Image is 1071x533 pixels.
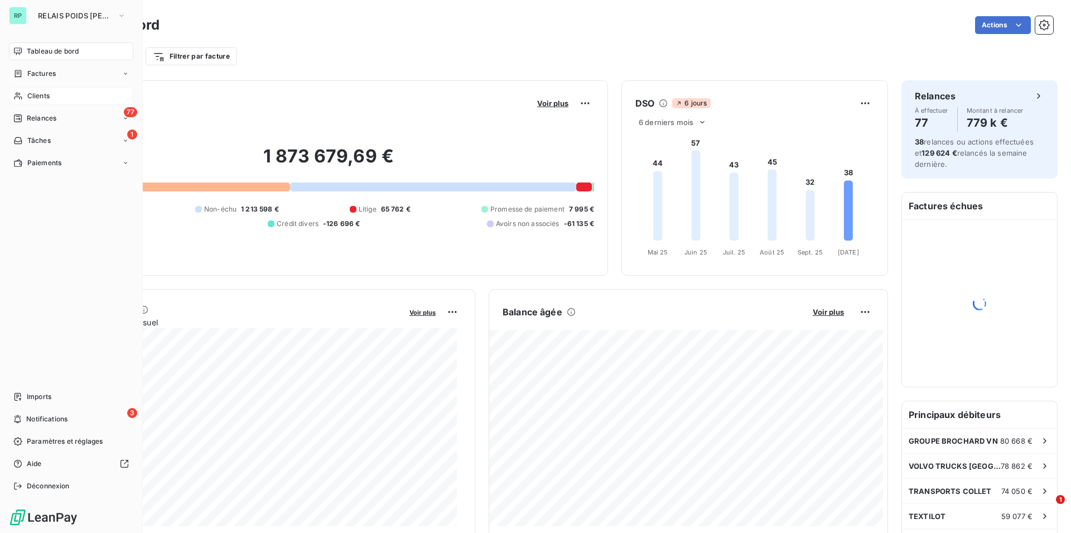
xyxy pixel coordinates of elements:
tspan: Mai 25 [648,248,668,256]
tspan: [DATE] [838,248,859,256]
tspan: Sept. 25 [798,248,823,256]
span: -61 135 € [564,219,594,229]
span: À effectuer [915,107,948,114]
span: 65 762 € [381,204,411,214]
span: Tableau de bord [27,46,79,56]
h4: 77 [915,114,948,132]
button: Voir plus [809,307,847,317]
span: Voir plus [537,99,568,108]
span: Litige [359,204,377,214]
span: Notifications [26,414,67,424]
span: GROUPE BROCHARD VN [909,436,998,445]
span: 1 [127,129,137,140]
span: 6 jours [672,98,710,108]
h4: 779 k € [967,114,1024,132]
span: Avoirs non associés [496,219,559,229]
span: Chiffre d'affaires mensuel [63,316,402,328]
button: Actions [975,16,1031,34]
h6: Factures échues [902,193,1057,219]
span: -126 696 € [323,219,360,229]
tspan: Août 25 [760,248,784,256]
span: relances ou actions effectuées et relancés la semaine dernière. [915,137,1034,169]
button: Voir plus [534,98,572,108]
span: Imports [27,392,51,402]
span: Non-échu [204,204,237,214]
span: Paiements [27,158,61,168]
h6: Relances [915,89,956,103]
span: 78 862 € [1001,462,1033,470]
span: Factures [27,69,56,79]
span: 77 [124,107,137,117]
iframe: Intercom live chat [1033,495,1060,522]
span: 80 668 € [1000,436,1033,445]
h6: Balance âgée [503,305,562,319]
div: RP [9,7,27,25]
span: TRANSPORTS COLLET [909,487,992,496]
img: Logo LeanPay [9,508,78,526]
span: 59 077 € [1001,512,1033,521]
span: Déconnexion [27,481,70,491]
span: Tâches [27,136,51,146]
span: Crédit divers [277,219,319,229]
span: 1 [1056,495,1065,504]
tspan: Juil. 25 [723,248,745,256]
span: RELAIS POIDS [PERSON_NAME] [38,11,113,20]
span: Aide [27,459,42,469]
span: Voir plus [409,309,436,316]
span: 3 [127,408,137,418]
span: 6 derniers mois [639,118,693,127]
h6: DSO [635,97,654,110]
h2: 1 873 679,69 € [63,145,594,179]
span: 129 624 € [922,148,957,157]
span: Promesse de paiement [490,204,565,214]
span: 74 050 € [1001,487,1033,496]
button: Voir plus [406,307,439,317]
span: 7 995 € [569,204,594,214]
span: 1 213 598 € [241,204,279,214]
a: Aide [9,455,133,473]
h6: Principaux débiteurs [902,401,1057,428]
button: Filtrer par facture [146,47,237,65]
span: TEXTILOT [909,512,945,521]
span: Paramètres et réglages [27,436,103,446]
span: Montant à relancer [967,107,1024,114]
span: VOLVO TRUCKS [GEOGRAPHIC_DATA] [909,462,1001,470]
span: 38 [915,137,924,146]
span: Voir plus [813,308,844,316]
span: Relances [27,113,56,123]
span: Clients [27,91,50,101]
tspan: Juin 25 [684,248,707,256]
